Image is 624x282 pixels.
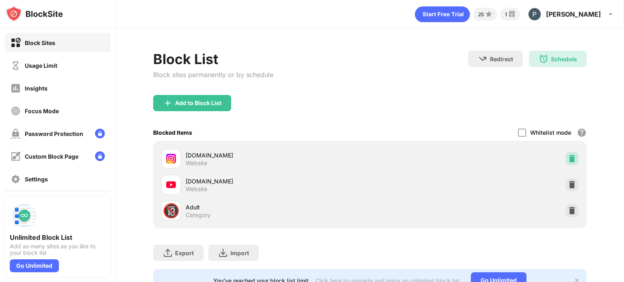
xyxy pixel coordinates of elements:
img: points-small.svg [484,9,494,19]
div: [DOMAIN_NAME] [186,151,370,159]
img: password-protection-off.svg [11,129,21,139]
div: Focus Mode [25,108,59,114]
div: Add to Block List [175,100,221,106]
div: Blocked Items [153,129,192,136]
div: Custom Block Page [25,153,78,160]
img: lock-menu.svg [95,129,105,138]
div: Block Sites [25,39,55,46]
div: Unlimited Block List [10,233,106,241]
div: Whitelist mode [530,129,571,136]
img: focus-off.svg [11,106,21,116]
div: [PERSON_NAME] [546,10,601,18]
div: Settings [25,176,48,183]
div: 🔞 [162,202,180,219]
img: push-block-list.svg [10,201,39,230]
div: Import [230,250,249,256]
img: customize-block-page-off.svg [11,151,21,161]
img: block-on.svg [11,38,21,48]
div: Category [186,211,210,219]
div: Adult [186,203,370,211]
img: favicons [166,180,176,189]
div: Block List [153,51,273,67]
div: Insights [25,85,48,92]
img: ACg8ocKhe4qKOGxeO21DrrOBi-l98bsh3ykLjilXmrUxLE4kRi5C1Q=s96-c [528,8,541,21]
div: Go Unlimited [10,259,59,272]
div: Website [186,185,207,193]
div: Usage Limit [25,62,57,69]
img: settings-off.svg [11,174,21,184]
img: logo-blocksite.svg [6,6,63,22]
div: [DOMAIN_NAME] [186,177,370,185]
div: Website [186,159,207,167]
div: Export [175,250,194,256]
div: 1 [505,11,507,17]
div: Schedule [551,56,577,62]
img: insights-off.svg [11,83,21,93]
div: Password Protection [25,130,83,137]
div: animation [415,6,470,22]
div: Block sites permanently or by schedule [153,71,273,79]
img: lock-menu.svg [95,151,105,161]
div: Add as many sites as you like to your block list [10,243,106,256]
div: 25 [478,11,484,17]
div: Redirect [490,56,513,62]
img: favicons [166,154,176,164]
img: reward-small.svg [507,9,517,19]
img: time-usage-off.svg [11,60,21,71]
